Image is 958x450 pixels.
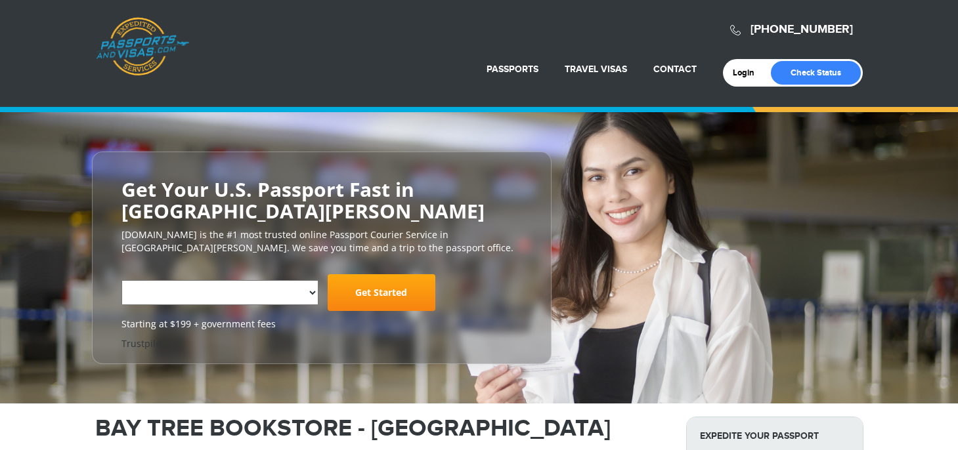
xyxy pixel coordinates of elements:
[121,228,522,255] p: [DOMAIN_NAME] is the #1 most trusted online Passport Courier Service in [GEOGRAPHIC_DATA][PERSON_...
[121,178,522,222] h2: Get Your U.S. Passport Fast in [GEOGRAPHIC_DATA][PERSON_NAME]
[751,22,853,37] a: [PHONE_NUMBER]
[565,64,627,75] a: Travel Visas
[653,64,697,75] a: Contact
[96,17,189,76] a: Passports & [DOMAIN_NAME]
[328,274,435,311] a: Get Started
[121,337,164,350] a: Trustpilot
[733,68,764,78] a: Login
[121,317,522,331] span: Starting at $199 + government fees
[771,61,861,85] a: Check Status
[95,417,666,440] h1: BAY TREE BOOKSTORE - [GEOGRAPHIC_DATA]
[487,64,538,75] a: Passports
